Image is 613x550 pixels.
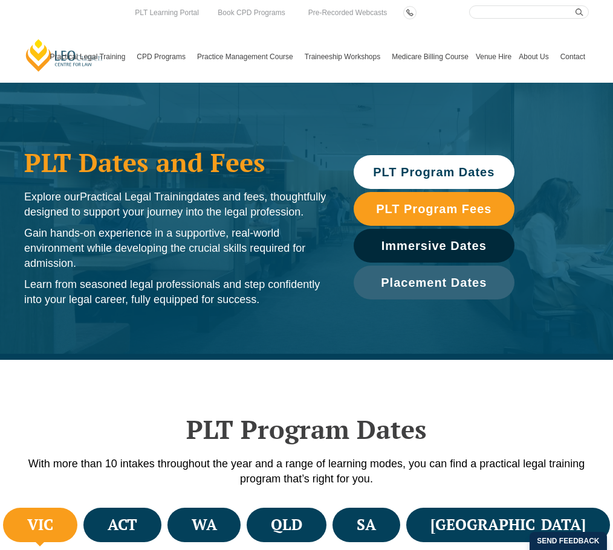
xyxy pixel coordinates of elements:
[515,31,556,83] a: About Us
[80,191,193,203] span: Practical Legal Training
[47,31,134,83] a: Practical Legal Training
[305,6,391,19] a: Pre-Recorded Webcasts
[133,31,193,83] a: CPD Programs
[24,226,329,271] p: Gain hands-on experience in a supportive, real-world environment while developing the crucial ski...
[24,277,329,307] p: Learn from seasoned legal professionals and step confidently into your legal career, fully equipp...
[388,31,472,83] a: Medicare Billing Course
[354,192,514,226] a: PLT Program Fees
[354,155,514,189] a: PLT Program Dates
[24,147,329,177] h1: PLT Dates and Fees
[532,469,583,520] iframe: LiveChat chat widget
[357,515,376,535] h4: SA
[354,229,514,263] a: Immersive Dates
[108,515,137,535] h4: ACT
[27,515,53,535] h4: VIC
[557,31,589,83] a: Contact
[193,31,301,83] a: Practice Management Course
[376,203,491,215] span: PLT Program Fees
[381,277,487,289] span: Placement Dates
[132,6,202,19] a: PLT Learning Portal
[354,266,514,299] a: Placement Dates
[301,31,388,83] a: Traineeship Workshops
[12,414,601,444] h2: PLT Program Dates
[24,38,105,72] a: [PERSON_NAME] Centre for Law
[381,240,487,252] span: Immersive Dates
[12,456,601,487] p: With more than 10 intakes throughout the year and a range of learning modes, you can find a pract...
[430,515,586,535] h4: [GEOGRAPHIC_DATA]
[271,515,302,535] h4: QLD
[373,166,495,178] span: PLT Program Dates
[472,31,515,83] a: Venue Hire
[192,515,217,535] h4: WA
[24,190,329,220] p: Explore our dates and fees, thoughtfully designed to support your journey into the legal profession.
[215,6,288,19] a: Book CPD Programs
